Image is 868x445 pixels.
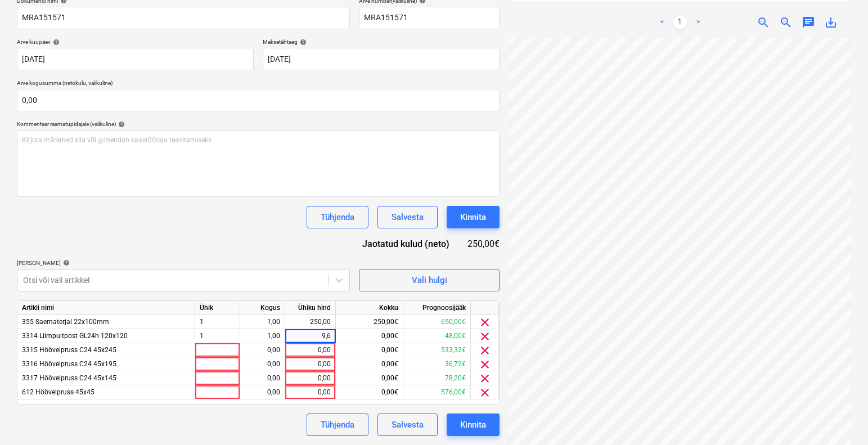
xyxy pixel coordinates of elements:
input: Arve number [359,7,500,29]
div: Ühik [195,301,240,315]
span: 355 Saematerjal 22x100mm [22,318,109,326]
span: help [61,259,70,266]
div: 0,00 [290,343,331,357]
input: Dokumendi nimi [17,7,350,29]
div: [PERSON_NAME] [17,259,350,267]
div: 0,00 [245,343,280,357]
input: Arve kogusumma (netokulu, valikuline) [17,89,500,111]
div: 0,00€ [336,385,403,399]
div: 0,00€ [336,343,403,357]
div: 0,00 [245,385,280,399]
div: 1 [195,329,240,343]
span: clear [478,372,492,385]
input: Arve kuupäeva pole määratud. [17,48,254,70]
div: Artikli nimi [17,301,195,315]
div: Arve kuupäev [17,38,254,46]
div: 250,00€ [467,237,500,250]
input: Tähtaega pole määratud [263,48,500,70]
a: Next page [691,16,705,29]
button: Kinnita [447,413,500,436]
div: Kinnita [460,210,486,224]
div: 0,00 [245,371,280,385]
button: Salvesta [377,206,438,228]
div: 1,00 [245,315,280,329]
span: 3317 Höövelpruss C24 45x145 [22,374,116,382]
div: Maksetähtaeg [263,38,500,46]
span: clear [478,344,492,357]
div: 576,00€ [403,385,471,399]
span: 3316 Höövelpruss C24 45x195 [22,360,116,368]
button: Salvesta [377,413,438,436]
div: Kokku [336,301,403,315]
span: help [51,39,60,46]
div: 250,00€ [336,315,403,329]
span: 3315 Höövelpruss C24 45x245 [22,346,116,354]
button: Vali hulgi [359,269,500,291]
div: 0,00€ [336,371,403,385]
div: Prognoosijääk [403,301,471,315]
iframe: Chat Widget [812,391,868,445]
div: 1 [195,315,240,329]
div: 533,32€ [403,343,471,357]
button: Kinnita [447,206,500,228]
span: clear [478,358,492,371]
span: 3314 Liimpuitpost GL24h 120x120 [22,332,128,340]
div: Kinnita [460,417,486,432]
div: Kommentaar raamatupidajale (valikuline) [17,120,500,128]
div: Tühjenda [321,210,354,224]
a: Page 1 is your current page [673,16,687,29]
div: Salvesta [392,417,424,432]
div: 0,00 [290,357,331,371]
button: Tühjenda [307,206,368,228]
div: 0,00 [290,385,331,399]
div: 48,00€ [403,329,471,343]
div: Tühjenda [321,417,354,432]
span: zoom_in [757,16,770,29]
span: help [298,39,307,46]
span: zoom_out [779,16,793,29]
div: 1,00 [245,329,280,343]
div: Salvesta [392,210,424,224]
a: Previous page [655,16,669,29]
span: clear [478,386,492,399]
div: Jaotatud kulud (neto) [353,237,467,250]
span: help [116,121,125,128]
div: 0,00 [245,357,280,371]
span: chat [802,16,815,29]
div: 78,20€ [403,371,471,385]
div: 250,00 [290,315,331,329]
div: Kogus [240,301,285,315]
div: 0,00 [290,371,331,385]
div: 0,00€ [336,329,403,343]
div: 36,72€ [403,357,471,371]
div: Ühiku hind [285,301,336,315]
span: clear [478,330,492,343]
span: save_alt [824,16,838,29]
div: 0,00€ [336,357,403,371]
div: 650,00€ [403,315,471,329]
span: 612 Höövelpruss 45x45 [22,388,95,396]
span: clear [478,316,492,329]
p: Arve kogusumma (netokulu, valikuline) [17,79,500,89]
button: Tühjenda [307,413,368,436]
div: Vali hulgi [412,273,447,287]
